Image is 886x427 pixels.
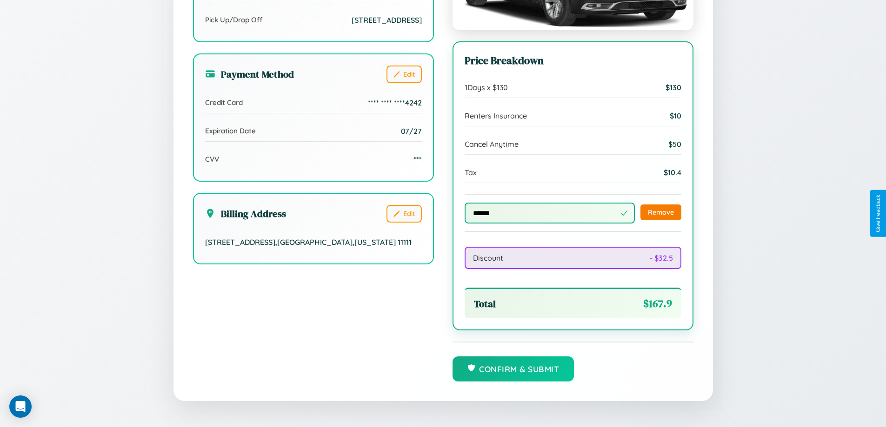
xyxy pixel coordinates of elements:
h3: Billing Address [205,207,286,220]
span: $ 50 [668,139,681,149]
h3: Payment Method [205,67,294,81]
span: Tax [465,168,477,177]
span: Credit Card [205,98,243,107]
span: Renters Insurance [465,111,527,120]
span: 1 Days x $ 130 [465,83,508,92]
span: Pick Up/Drop Off [205,15,263,24]
span: $ 130 [666,83,681,92]
span: Discount [473,253,503,263]
span: Total [474,297,496,310]
div: Give Feedback [875,195,881,232]
h3: Price Breakdown [465,53,681,68]
div: Open Intercom Messenger [9,395,32,418]
span: Cancel Anytime [465,139,519,149]
span: Expiration Date [205,126,256,135]
button: Remove [640,204,681,220]
span: - $ 32.5 [650,253,673,263]
span: [STREET_ADDRESS] , [GEOGRAPHIC_DATA] , [US_STATE] 11111 [205,237,412,247]
span: [STREET_ADDRESS] [352,15,422,25]
button: Confirm & Submit [453,356,574,381]
span: CVV [205,155,219,164]
span: 07/27 [401,126,422,136]
button: Edit [386,205,422,223]
span: $ 10.4 [664,168,681,177]
span: $ 10 [670,111,681,120]
button: Edit [386,66,422,83]
span: $ 167.9 [643,296,672,311]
